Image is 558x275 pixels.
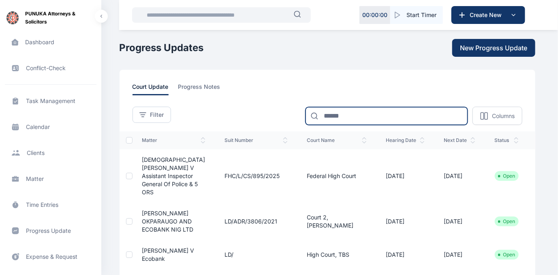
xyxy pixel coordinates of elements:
span: Create New [466,11,509,19]
li: Open [498,218,515,225]
td: [DATE] [434,240,485,269]
a: matter [5,169,96,189]
a: court update [133,83,178,95]
li: Open [498,173,515,179]
button: Create New [451,6,525,24]
span: Start Timer [406,11,436,19]
span: progress notes [178,83,220,95]
p: Columns [492,112,515,120]
button: Start Timer [390,6,443,24]
td: Court 2, [PERSON_NAME] [297,203,376,240]
td: Federal High Court [297,149,376,203]
a: conflict-check [5,58,96,78]
span: suit number [225,137,288,144]
td: [DATE] [376,240,434,269]
h1: Progress Updates [120,41,204,54]
td: [DATE] [434,149,485,203]
td: [DATE] [376,149,434,203]
a: [PERSON_NAME] OKPARAUGO AND ECOBANK NIG LTD [142,210,194,233]
button: Filter [133,107,171,123]
span: next date [444,137,475,144]
a: dashboard [5,32,96,52]
td: [DATE] [434,203,485,240]
td: FHC/L/CS/895/2025 [215,149,297,203]
td: [DATE] [376,203,434,240]
span: status [495,137,519,144]
p: 00 : 00 : 00 [362,11,387,19]
span: court name [307,137,367,144]
a: task management [5,91,96,111]
span: PUNUKA Attorneys & Solicitors [25,10,95,26]
span: court update [133,83,169,95]
td: LD/ [215,240,297,269]
span: Filter [150,111,164,119]
a: [DEMOGRAPHIC_DATA][PERSON_NAME] v Assistant Inspector General of Police & 5 ORS [142,156,205,196]
a: progress update [5,221,96,241]
a: progress notes [178,83,230,95]
td: LD/ADR/3806/2021 [215,203,297,240]
td: High Court, TBS [297,240,376,269]
a: calendar [5,117,96,137]
a: time entries [5,195,96,215]
span: New Progress Update [460,43,528,53]
a: clients [5,143,96,163]
span: matter [142,137,205,144]
li: Open [498,251,515,258]
button: New Progress Update [452,39,535,57]
button: Columns [472,107,522,125]
a: [PERSON_NAME] v Ecobank [142,247,195,262]
a: expense & request [5,247,96,266]
span: hearing date [386,137,425,144]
